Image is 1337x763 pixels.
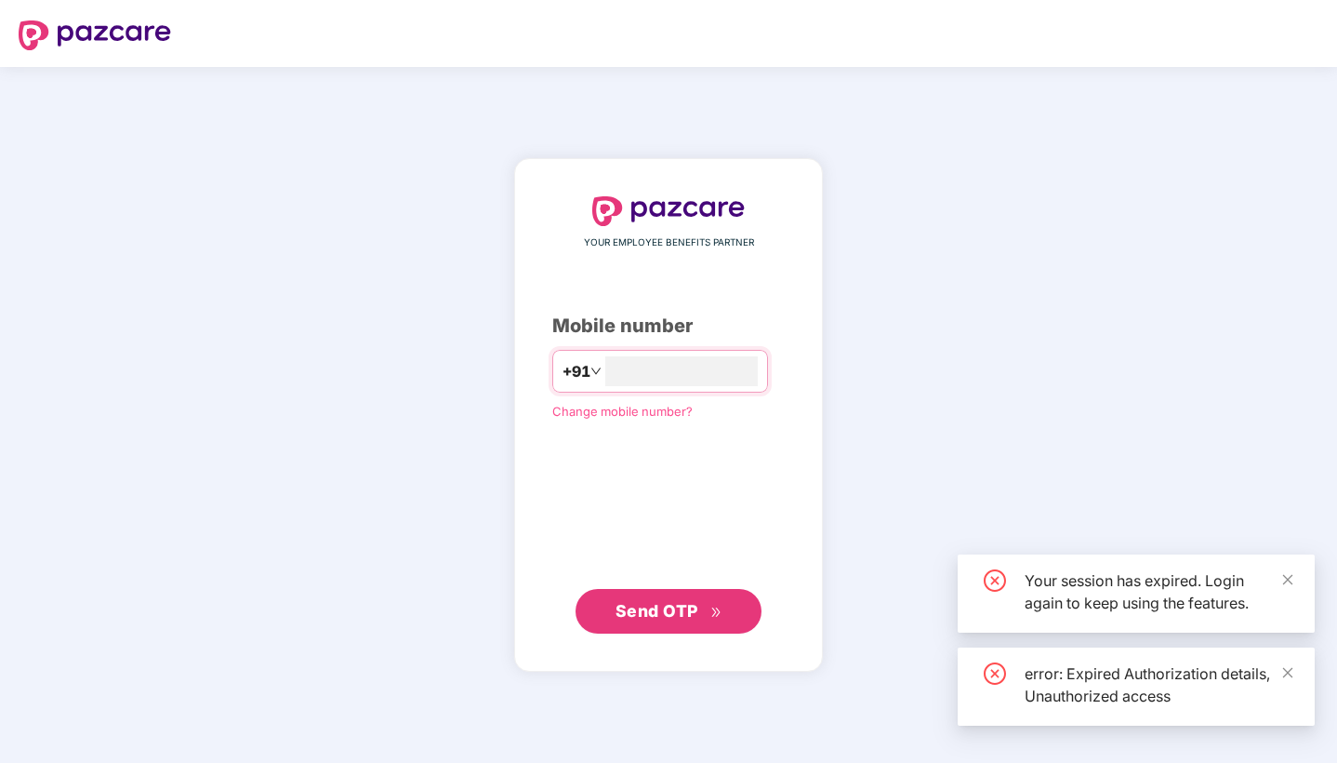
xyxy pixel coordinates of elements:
div: Mobile number [552,312,785,341]
span: close [1281,666,1294,679]
span: +91 [563,360,590,383]
button: Send OTPdouble-right [576,589,761,634]
span: down [590,366,602,377]
span: close-circle [984,663,1006,685]
span: Send OTP [616,601,698,621]
span: close-circle [984,569,1006,592]
a: Change mobile number? [552,404,693,419]
span: close [1281,573,1294,586]
img: logo [592,196,745,226]
div: error: Expired Authorization details, Unauthorized access [1025,663,1292,707]
div: Your session has expired. Login again to keep using the features. [1025,569,1292,614]
img: logo [19,20,171,50]
span: YOUR EMPLOYEE BENEFITS PARTNER [584,235,754,250]
span: double-right [710,607,722,619]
